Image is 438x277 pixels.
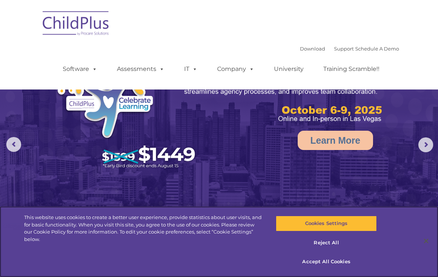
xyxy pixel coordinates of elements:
[276,216,376,231] button: Cookies Settings
[418,233,434,249] button: Close
[334,46,354,52] a: Support
[55,62,105,76] a: Software
[267,62,311,76] a: University
[210,62,262,76] a: Company
[24,214,263,243] div: This website uses cookies to create a better user experience, provide statistics about user visit...
[316,62,387,76] a: Training Scramble!!
[276,235,376,251] button: Reject All
[300,46,325,52] a: Download
[355,46,399,52] a: Schedule A Demo
[298,131,373,150] a: Learn More
[300,46,399,52] font: |
[177,62,205,76] a: IT
[109,62,172,76] a: Assessments
[39,6,113,43] img: ChildPlus by Procare Solutions
[276,254,376,270] button: Accept All Cookies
